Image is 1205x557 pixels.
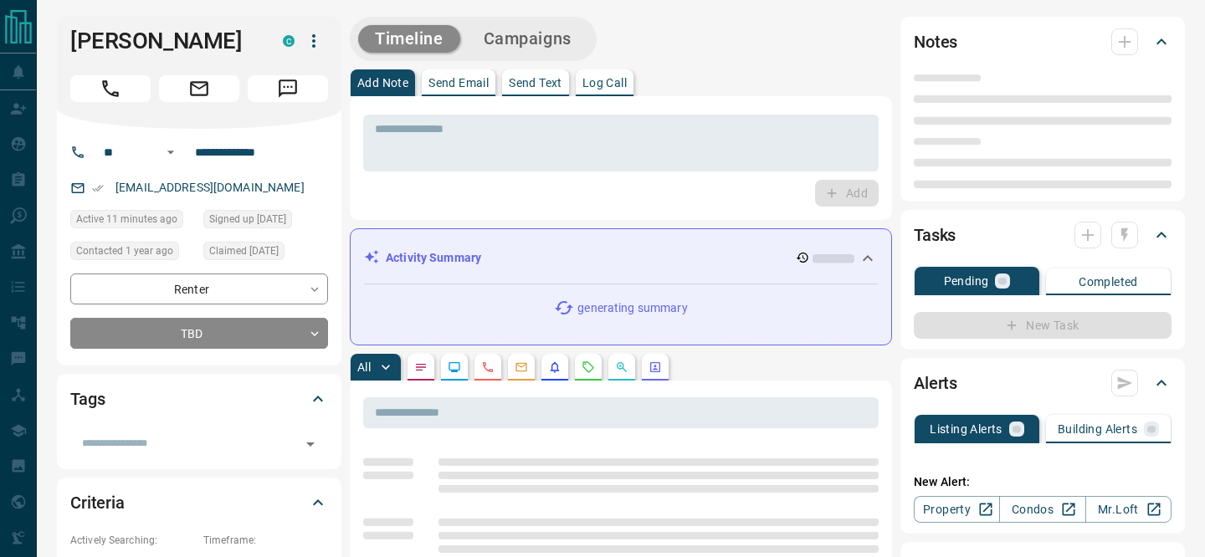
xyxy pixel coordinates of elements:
[76,211,177,227] span: Active 11 minutes ago
[209,211,286,227] span: Signed up [DATE]
[509,77,562,89] p: Send Text
[248,75,328,102] span: Message
[357,77,408,89] p: Add Note
[357,361,371,373] p: All
[914,22,1172,62] div: Notes
[70,273,328,304] div: Renter
[364,243,878,273] div: Activity Summary
[481,360,495,374] svg: Calls
[70,242,195,265] div: Tue Mar 05 2024
[203,533,328,548] p: Timeframe:
[1058,423,1137,435] p: Building Alerts
[70,28,258,54] h1: [PERSON_NAME]
[914,496,1000,523] a: Property
[283,35,295,47] div: condos.ca
[914,215,1172,255] div: Tasks
[70,533,195,548] p: Actively Searching:
[615,360,628,374] svg: Opportunities
[467,25,588,53] button: Campaigns
[414,360,428,374] svg: Notes
[70,483,328,523] div: Criteria
[203,242,328,265] div: Mon Dec 11 2023
[76,243,173,259] span: Contacted 1 year ago
[930,423,1002,435] p: Listing Alerts
[999,496,1085,523] a: Condos
[115,181,305,194] a: [EMAIL_ADDRESS][DOMAIN_NAME]
[70,318,328,349] div: TBD
[914,28,957,55] h2: Notes
[448,360,461,374] svg: Lead Browsing Activity
[914,222,956,248] h2: Tasks
[548,360,561,374] svg: Listing Alerts
[70,489,125,516] h2: Criteria
[1085,496,1172,523] a: Mr.Loft
[649,360,662,374] svg: Agent Actions
[914,370,957,396] h2: Alerts
[161,142,181,162] button: Open
[1079,276,1138,288] p: Completed
[914,363,1172,403] div: Alerts
[70,75,151,102] span: Call
[358,25,460,53] button: Timeline
[159,75,239,102] span: Email
[209,243,279,259] span: Claimed [DATE]
[299,432,322,456] button: Open
[914,473,1172,491] p: New Alert:
[428,77,489,89] p: Send Email
[203,210,328,233] div: Mon Mar 20 2017
[92,182,104,194] svg: Email Verified
[944,275,989,287] p: Pending
[386,249,481,267] p: Activity Summary
[515,360,528,374] svg: Emails
[582,360,595,374] svg: Requests
[577,299,687,317] p: generating summary
[70,379,328,419] div: Tags
[70,386,105,412] h2: Tags
[70,210,195,233] div: Tue Aug 12 2025
[582,77,627,89] p: Log Call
